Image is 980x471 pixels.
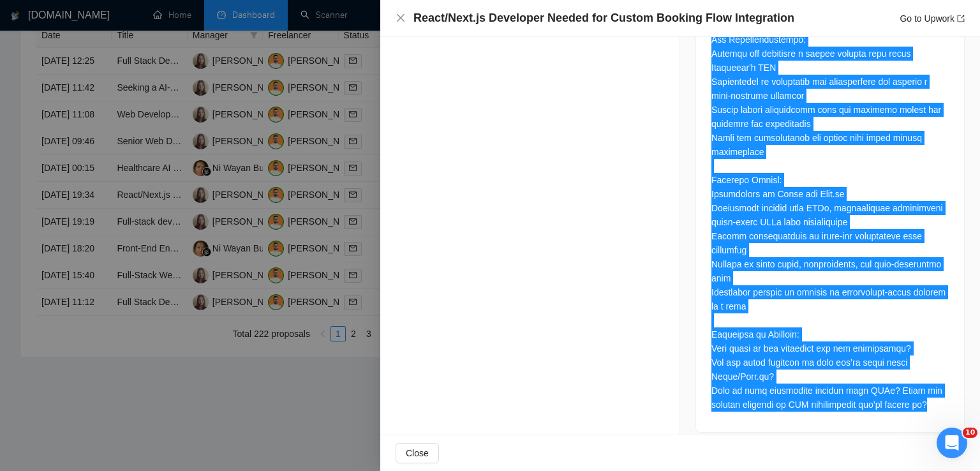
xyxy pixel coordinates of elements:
span: 10 [963,428,977,438]
a: Go to Upworkexport [900,13,965,24]
span: export [957,15,965,22]
button: Close [396,13,406,24]
h4: React/Next.js Developer Needed for Custom Booking Flow Integration [413,10,794,26]
span: close [396,13,406,23]
span: Close [406,446,429,460]
iframe: Intercom live chat [937,428,967,458]
button: Close [396,443,439,463]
